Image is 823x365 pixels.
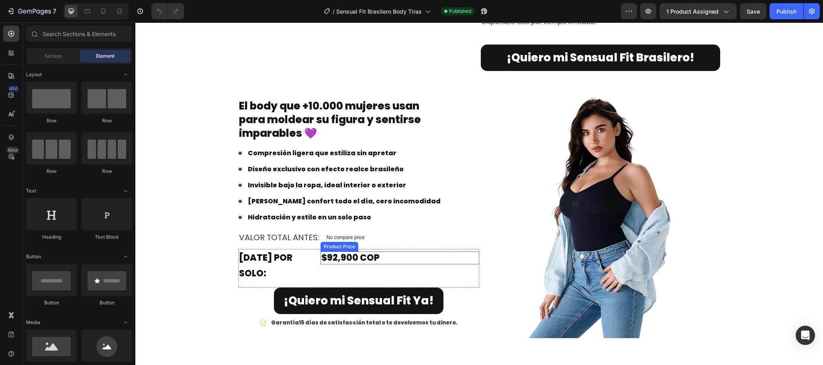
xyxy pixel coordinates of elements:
div: Open Intercom Messenger [796,326,815,345]
div: Undo/Redo [151,3,184,19]
div: Row [26,168,77,175]
span: Published [449,8,471,15]
p: Valor total ANTES: [104,208,184,222]
div: Beta [6,147,19,153]
p: No compare price [191,213,229,217]
div: Publish [776,7,796,16]
div: Button [82,299,132,306]
strong: Invisible bajo la ropa, ideal interior o exterior [112,158,271,167]
a: ¡Quiero mi Sensual Fit Ya! [139,265,308,292]
strong: Garantía [136,296,163,304]
p: ¡Quiero mi Sensual Fit Ya! [148,268,298,288]
span: Element [96,53,114,60]
p: Compresión ligera que estiliza sin apretar [112,126,305,136]
span: Button [26,253,41,260]
div: Row [26,117,77,124]
strong: Hidratación y estilo en un solo paso [112,190,236,199]
strong: [PERSON_NAME] confort todo el día, cero incomodidad [112,174,305,183]
div: Text Block [82,233,132,241]
div: Product Price [187,221,221,228]
span: Text [26,187,36,195]
button: 1 product assigned [660,3,737,19]
div: Heading [26,233,77,241]
span: Media [26,319,40,326]
span: Section [45,53,62,60]
strong: para moldear su figura y sentirse imparables 💜 [104,90,286,118]
strong: Diseño exclusivo con efecto realce brasileño [112,142,268,151]
span: Toggle open [119,316,132,329]
div: $92,900 COP [185,229,344,242]
button: Save [740,3,766,19]
input: Search Sections & Elements [26,26,132,42]
strong: El body que +10.000 mujeres usan [104,76,284,91]
span: Layout [26,71,42,78]
iframe: Design area [135,22,823,365]
div: Row [82,168,132,175]
img: gempages_563996321455801355-022c6f77-196c-4753-83b1-91a6b8c32f57.jpg [344,75,585,316]
div: Button [26,299,77,306]
button: Publish [770,3,803,19]
div: 450 [8,85,19,92]
button: 7 [3,3,60,19]
span: Toggle open [119,250,132,263]
span: Toggle open [119,68,132,81]
p: 7 [53,6,56,16]
span: Save [747,8,760,15]
strong: ¡Quiero mi Sensual Fit Brasilero! [371,27,559,43]
p: [DATE] POR SOLO: [104,227,181,259]
span: / [333,7,335,16]
div: Row [82,117,132,124]
span: Toggle open [119,185,132,197]
p: 15 días de satisfacción total o te devolvemos tu dinero. [136,296,322,304]
span: Sensual Fit Brasilero Body Tiras [336,7,422,16]
span: 1 product assigned [666,7,719,16]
